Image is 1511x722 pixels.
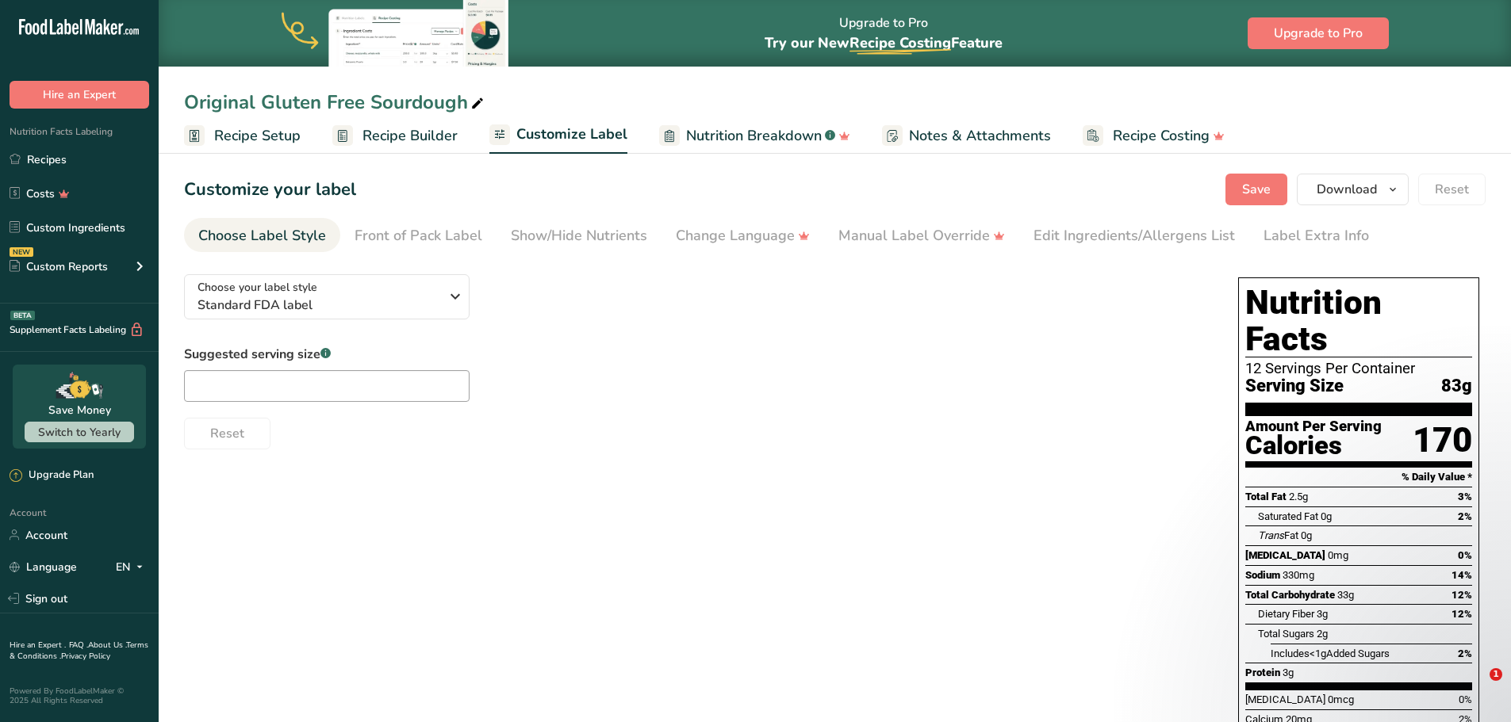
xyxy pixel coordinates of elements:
span: 3g [1283,667,1294,678]
span: Choose your label style [198,279,317,296]
a: Recipe Builder [332,118,458,154]
span: Upgrade to Pro [1274,24,1363,43]
div: Manual Label Override [838,225,1005,246]
div: Change Language [676,225,810,246]
div: Upgrade Plan [10,468,94,483]
a: Recipe Setup [184,118,301,154]
div: NEW [10,247,33,257]
iframe: Intercom live chat [1457,668,1495,706]
span: Recipe Setup [214,125,301,147]
span: Nutrition Breakdown [686,125,822,147]
button: Reset [184,418,270,449]
button: Save [1225,174,1287,205]
button: Choose your label style Standard FDA label [184,274,470,319]
h1: Customize your label [184,177,356,203]
button: Switch to Yearly [25,422,134,442]
span: Standard FDA label [198,296,439,315]
span: Download [1317,180,1377,199]
div: 12 Servings Per Container [1245,361,1472,376]
a: Nutrition Breakdown [659,118,850,154]
div: Powered By FoodLabelMaker © 2025 All Rights Reserved [10,686,149,705]
label: Suggested serving size [184,345,470,364]
div: EN [116,557,149,576]
div: Label Extra Info [1264,225,1369,246]
a: Notes & Attachments [882,118,1051,154]
div: 170 [1413,419,1472,461]
span: Customize Label [516,124,627,145]
a: Privacy Policy [61,651,110,662]
div: Upgrade to Pro [765,1,1003,67]
div: Calories [1245,434,1382,457]
div: Edit Ingredients/Allergens List [1034,225,1235,246]
span: Serving Size [1245,376,1344,396]
span: Reset [1435,180,1469,199]
a: Hire an Expert . [10,640,66,651]
div: Choose Label Style [198,225,326,246]
span: Notes & Attachments [909,125,1051,147]
button: Upgrade to Pro [1248,17,1389,49]
a: About Us . [88,640,126,651]
button: Hire an Expert [10,81,149,109]
a: Language [10,553,77,581]
div: BETA [10,311,35,320]
a: Terms & Conditions . [10,640,148,662]
span: Reset [210,424,244,443]
button: Download [1297,174,1409,205]
span: 83g [1441,376,1472,396]
div: Show/Hide Nutrients [511,225,647,246]
span: 1 [1490,668,1502,681]
a: Customize Label [489,117,627,155]
span: Recipe Costing [849,33,951,52]
span: 0mcg [1328,693,1354,705]
span: Try our New Feature [765,33,1003,52]
a: Recipe Costing [1083,118,1225,154]
span: Switch to Yearly [38,425,121,440]
h1: Nutrition Facts [1245,285,1472,357]
span: Protein [1245,667,1280,678]
button: Reset [1418,174,1486,205]
div: Original Gluten Free Sourdough [184,88,487,117]
div: Custom Reports [10,258,108,275]
div: Amount Per Serving [1245,419,1382,434]
div: Save Money [48,402,111,418]
section: % Daily Value * [1245,468,1472,487]
span: Recipe Builder [362,125,458,147]
span: Save [1242,180,1271,199]
span: Recipe Costing [1113,125,1210,147]
div: Front of Pack Label [355,225,482,246]
span: [MEDICAL_DATA] [1245,693,1325,705]
a: FAQ . [69,640,88,651]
